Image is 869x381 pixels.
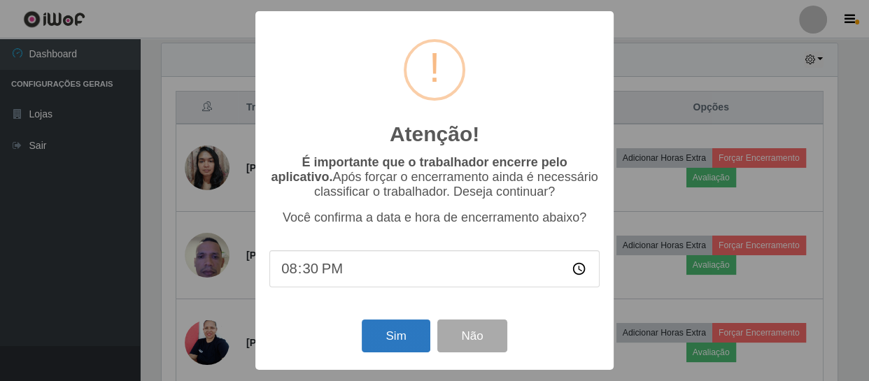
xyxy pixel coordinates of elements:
[390,122,479,147] h2: Atenção!
[271,155,567,184] b: É importante que o trabalhador encerre pelo aplicativo.
[269,210,600,225] p: Você confirma a data e hora de encerramento abaixo?
[437,319,507,352] button: Não
[269,155,600,199] p: Após forçar o encerramento ainda é necessário classificar o trabalhador. Deseja continuar?
[362,319,430,352] button: Sim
